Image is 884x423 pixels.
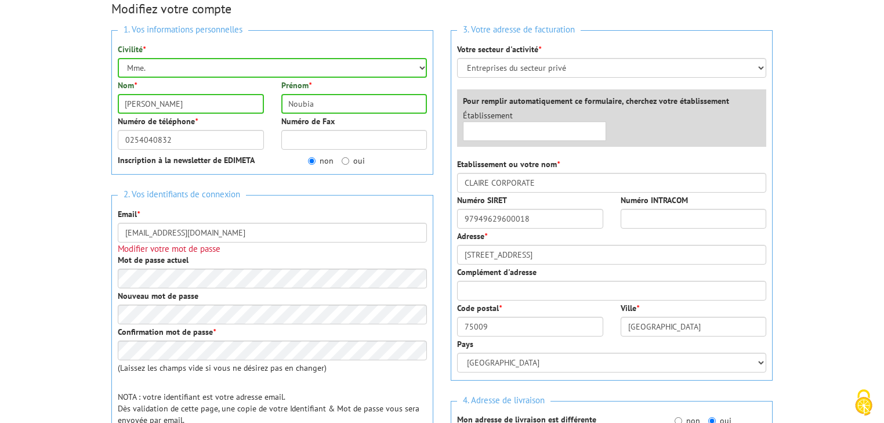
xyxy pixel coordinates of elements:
label: Numéro SIRET [457,194,507,206]
label: Votre secteur d'activité [457,44,541,55]
label: Pays [457,338,473,350]
label: Numéro de Fax [281,115,335,127]
input: non [308,157,316,165]
div: Établissement [454,110,615,141]
label: Nouveau mot de passe [118,290,198,302]
span: 2. Vos identifiants de connexion [118,187,246,203]
label: Etablissement ou votre nom [457,158,560,170]
span: 4. Adresse de livraison [457,393,550,408]
span: Modifier votre mot de passe [118,243,220,254]
strong: Inscription à la newsletter de EDIMETA [118,155,255,165]
label: Prénom [281,79,311,91]
span: 3. Votre adresse de facturation [457,22,581,38]
button: Cookies (fenêtre modale) [843,384,884,423]
label: Email [118,208,140,220]
p: (Laissez les champs vide si vous ne désirez pas en changer) [118,362,427,374]
img: Cookies (fenêtre modale) [849,388,878,417]
label: Nom [118,79,137,91]
label: Pour remplir automatiquement ce formulaire, cherchez votre établissement [463,95,729,107]
label: Code postal [457,302,502,314]
label: non [308,155,334,167]
label: Ville [621,302,639,314]
span: 1. Vos informations personnelles [118,22,248,38]
label: Numéro INTRACOM [621,194,688,206]
input: oui [342,157,349,165]
label: Confirmation mot de passe [118,326,216,338]
label: Complément d'adresse [457,266,537,278]
label: Adresse [457,230,487,242]
label: Numéro de téléphone [118,115,198,127]
label: oui [342,155,365,167]
label: Civilité [118,44,146,55]
h2: Modifiez votre compte [111,2,773,16]
label: Mot de passe actuel [118,254,189,266]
